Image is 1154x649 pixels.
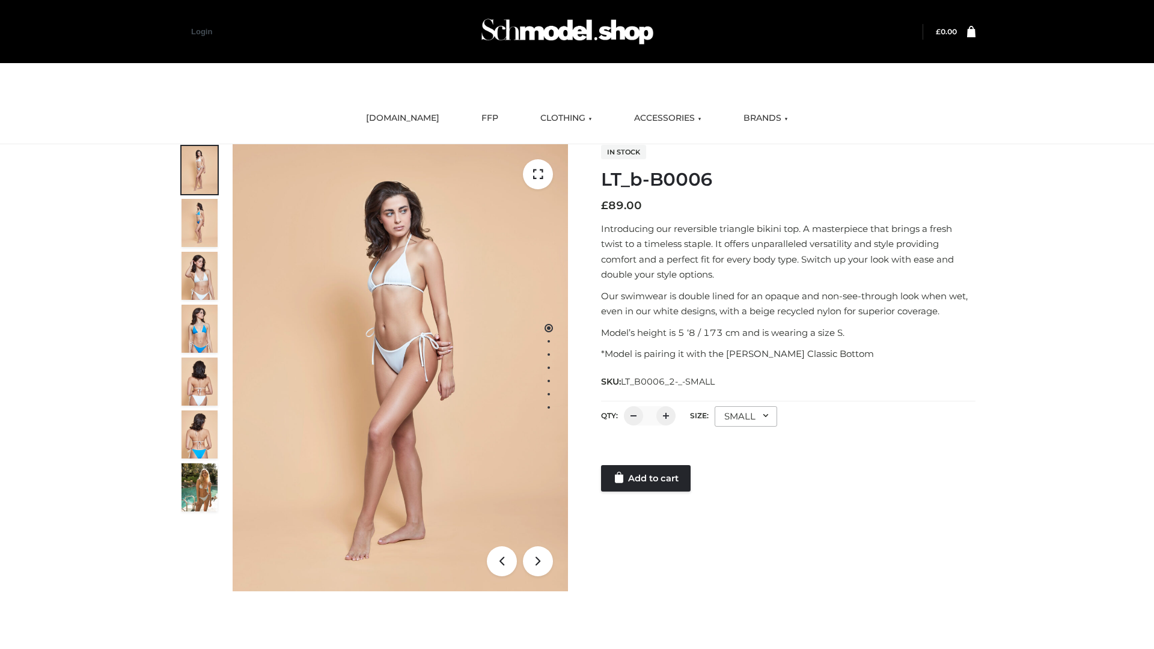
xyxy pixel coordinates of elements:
[601,465,691,492] a: Add to cart
[182,463,218,511] img: Arieltop_CloudNine_AzureSky2.jpg
[601,374,716,389] span: SKU:
[936,27,957,36] bdi: 0.00
[472,105,507,132] a: FFP
[601,199,608,212] span: £
[182,410,218,459] img: ArielClassicBikiniTop_CloudNine_AzureSky_OW114ECO_8-scaled.jpg
[601,199,642,212] bdi: 89.00
[734,105,797,132] a: BRANDS
[936,27,941,36] span: £
[182,146,218,194] img: ArielClassicBikiniTop_CloudNine_AzureSky_OW114ECO_1-scaled.jpg
[182,199,218,247] img: ArielClassicBikiniTop_CloudNine_AzureSky_OW114ECO_2-scaled.jpg
[233,144,568,591] img: ArielClassicBikiniTop_CloudNine_AzureSky_OW114ECO_1
[191,27,212,36] a: Login
[621,376,715,387] span: LT_B0006_2-_-SMALL
[936,27,957,36] a: £0.00
[601,145,646,159] span: In stock
[182,305,218,353] img: ArielClassicBikiniTop_CloudNine_AzureSky_OW114ECO_4-scaled.jpg
[531,105,601,132] a: CLOTHING
[182,358,218,406] img: ArielClassicBikiniTop_CloudNine_AzureSky_OW114ECO_7-scaled.jpg
[601,325,975,341] p: Model’s height is 5 ‘8 / 173 cm and is wearing a size S.
[357,105,448,132] a: [DOMAIN_NAME]
[715,406,777,427] div: SMALL
[601,288,975,319] p: Our swimwear is double lined for an opaque and non-see-through look when wet, even in our white d...
[477,8,658,55] img: Schmodel Admin 964
[625,105,710,132] a: ACCESSORIES
[601,411,618,420] label: QTY:
[690,411,709,420] label: Size:
[182,252,218,300] img: ArielClassicBikiniTop_CloudNine_AzureSky_OW114ECO_3-scaled.jpg
[601,221,975,282] p: Introducing our reversible triangle bikini top. A masterpiece that brings a fresh twist to a time...
[601,169,975,190] h1: LT_b-B0006
[601,346,975,362] p: *Model is pairing it with the [PERSON_NAME] Classic Bottom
